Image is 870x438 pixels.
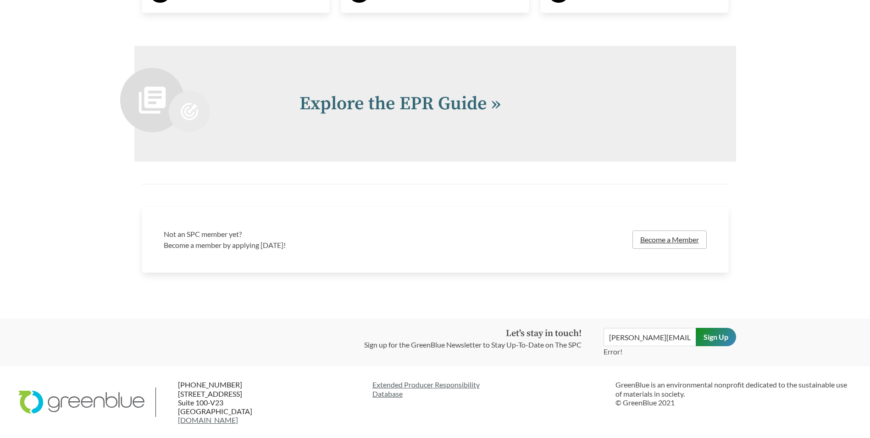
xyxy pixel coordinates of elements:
[632,230,707,249] a: Become a Member
[372,380,609,398] a: Extended Producer ResponsibilityDatabase
[604,346,696,357] p: Error!
[299,92,501,115] a: Explore the EPR Guide »
[164,229,430,240] h3: Not an SPC member yet?
[178,380,289,424] p: [PHONE_NUMBER] [STREET_ADDRESS] Suite 100-V23 [GEOGRAPHIC_DATA]
[696,328,736,346] input: Sign Up
[506,328,582,339] strong: Let's stay in touch!
[164,240,430,251] p: Become a member by applying [DATE]!
[178,416,238,424] a: [DOMAIN_NAME]
[615,380,852,407] p: GreenBlue is an environmental nonprofit dedicated to the sustainable use of materials in society....
[364,339,582,350] p: Sign up for the GreenBlue Newsletter to Stay Up-To-Date on The SPC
